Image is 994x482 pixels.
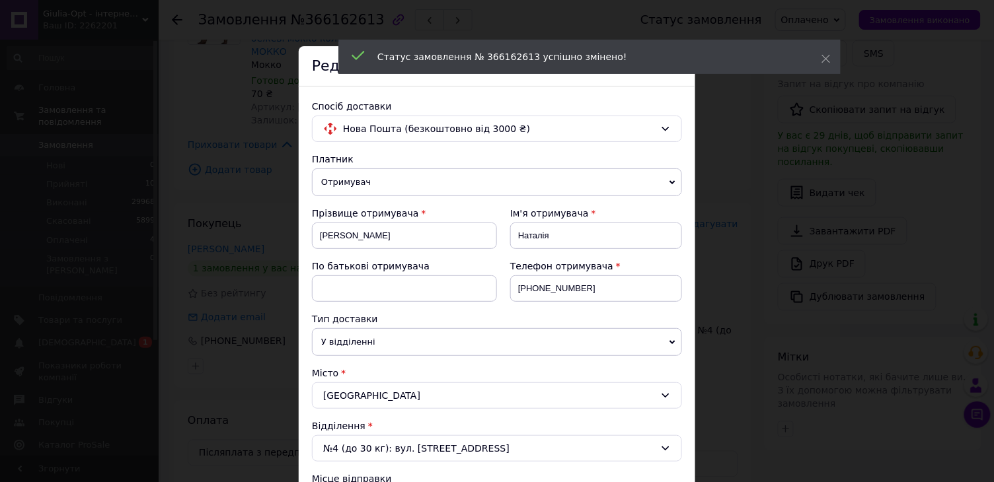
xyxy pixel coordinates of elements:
[312,419,682,432] div: Відділення
[312,154,354,164] span: Платник
[312,435,682,462] div: №4 (до 30 кг): вул. [STREET_ADDRESS]
[312,328,682,356] span: У відділенні
[343,121,655,136] span: Нова Пошта (безкоштовно від 3000 ₴)
[510,275,682,302] input: +380
[312,314,378,324] span: Тип доставки
[510,208,589,219] span: Ім'я отримувача
[312,261,430,271] span: По батькові отримувача
[312,382,682,409] div: [GEOGRAPHIC_DATA]
[312,366,682,380] div: Місто
[510,261,613,271] span: Телефон отримувача
[299,46,695,86] div: Редагування доставки
[312,100,682,113] div: Спосіб доставки
[312,208,419,219] span: Прізвище отримувача
[312,168,682,196] span: Отримувач
[377,50,788,63] div: Статус замовлення № 366162613 успішно змінено!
